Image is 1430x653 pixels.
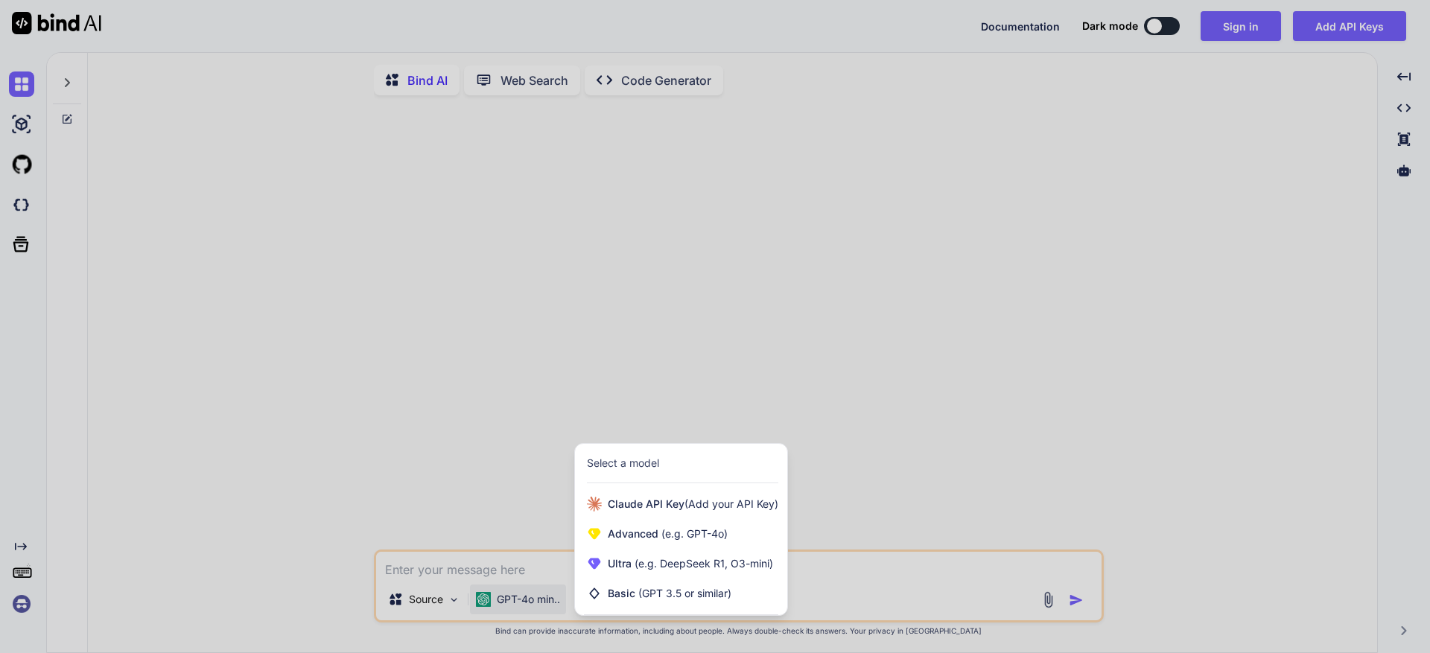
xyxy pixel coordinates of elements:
span: (Add your API Key) [684,497,778,510]
span: Claude API Key [608,497,778,512]
span: Ultra [608,556,773,571]
span: (e.g. GPT-4o) [658,527,728,540]
span: (GPT 3.5 or similar) [638,587,731,599]
div: Select a model [587,456,659,471]
span: Basic [608,586,731,601]
span: (e.g. DeepSeek R1, O3-mini) [632,557,773,570]
span: Advanced [608,526,728,541]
